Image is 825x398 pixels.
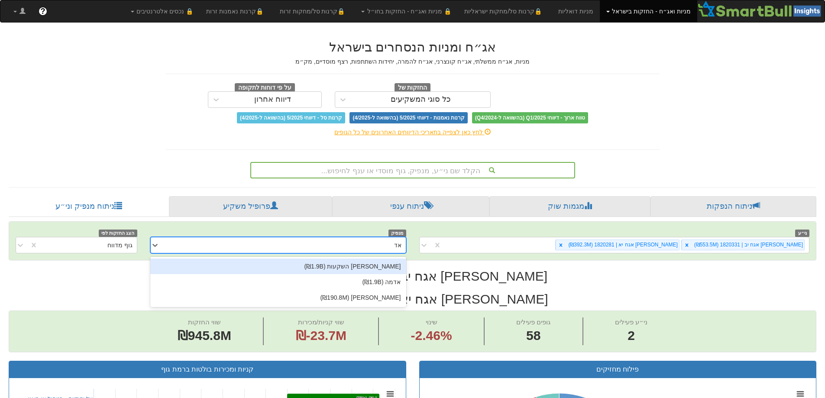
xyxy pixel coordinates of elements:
[795,230,809,237] span: ני״ע
[395,83,431,93] span: החזקות של
[411,327,452,345] span: -2.46%
[650,196,816,217] a: ניתוח הנפקות
[472,112,588,123] span: טווח ארוך - דיווחי Q1/2025 (בהשוואה ל-Q4/2024)
[426,366,810,373] h3: פילוח מחזיקים
[697,0,825,18] img: Smartbull
[178,328,231,343] span: ₪945.8M
[124,0,200,22] a: 🔒 נכסים אלטרנטיבים
[692,240,804,250] div: [PERSON_NAME] אגח יב | 1820331 (₪553.5M)
[9,292,816,306] h2: [PERSON_NAME] אגח יא | 1820281 - ניתוח ני״ע
[159,128,666,136] div: לחץ כאן לצפייה בתאריכי הדיווחים האחרונים של כל הגופים
[552,0,600,22] a: מניות דואליות
[200,0,273,22] a: 🔒קרנות נאמנות זרות
[235,83,295,93] span: על פי דוחות לתקופה
[298,318,344,326] span: שווי קניות/מכירות
[40,7,45,16] span: ?
[251,163,574,178] div: הקלד שם ני״ע, מנפיק, גוף מוסדי או ענף לחיפוש...
[489,196,650,217] a: מגמות שוק
[458,0,551,22] a: 🔒קרנות סל/מחקות ישראליות
[166,40,660,54] h2: אג״ח ומניות הנסחרים בישראל
[516,327,550,345] span: 58
[516,318,550,326] span: גופים פעילים
[166,58,660,65] h5: מניות, אג״ח ממשלתי, אג״ח קונצרני, אג״ח להמרה, יחידות השתתפות, רצף מוסדיים, מק״מ
[273,0,355,22] a: 🔒קרנות סל/מחקות זרות
[615,327,647,345] span: 2
[600,0,697,22] a: מניות ואג״ח - החזקות בישראל
[391,95,451,104] div: כל סוגי המשקיעים
[150,290,406,305] div: [PERSON_NAME] (₪190.8M)
[150,259,406,274] div: [PERSON_NAME] השקעות (₪1.9B)
[254,95,291,104] div: דיווח אחרון
[9,269,816,283] h2: [PERSON_NAME] אגח יב | 1820331 - ניתוח ני״ע
[237,112,345,123] span: קרנות סל - דיווחי 5/2025 (בהשוואה ל-4/2025)
[9,196,169,217] a: ניתוח מנפיק וני״ע
[566,240,679,250] div: [PERSON_NAME] אגח יא | 1820281 (₪392.3M)
[388,230,406,237] span: מנפיק
[296,328,346,343] span: ₪-23.7M
[332,196,489,217] a: ניתוח ענפי
[349,112,467,123] span: קרנות נאמנות - דיווחי 5/2025 (בהשוואה ל-4/2025)
[150,274,406,290] div: אדמה (₪1.9B)
[169,196,332,217] a: פרופיל משקיע
[188,318,221,326] span: שווי החזקות
[16,366,399,373] h3: קניות ומכירות בולטות ברמת גוף
[107,241,133,249] div: גוף מדווח
[426,318,437,326] span: שינוי
[355,0,458,22] a: 🔒 מניות ואג״ח - החזקות בחו״ל
[615,318,647,326] span: ני״ע פעילים
[99,230,137,237] span: הצג החזקות לפי
[32,0,54,22] a: ?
